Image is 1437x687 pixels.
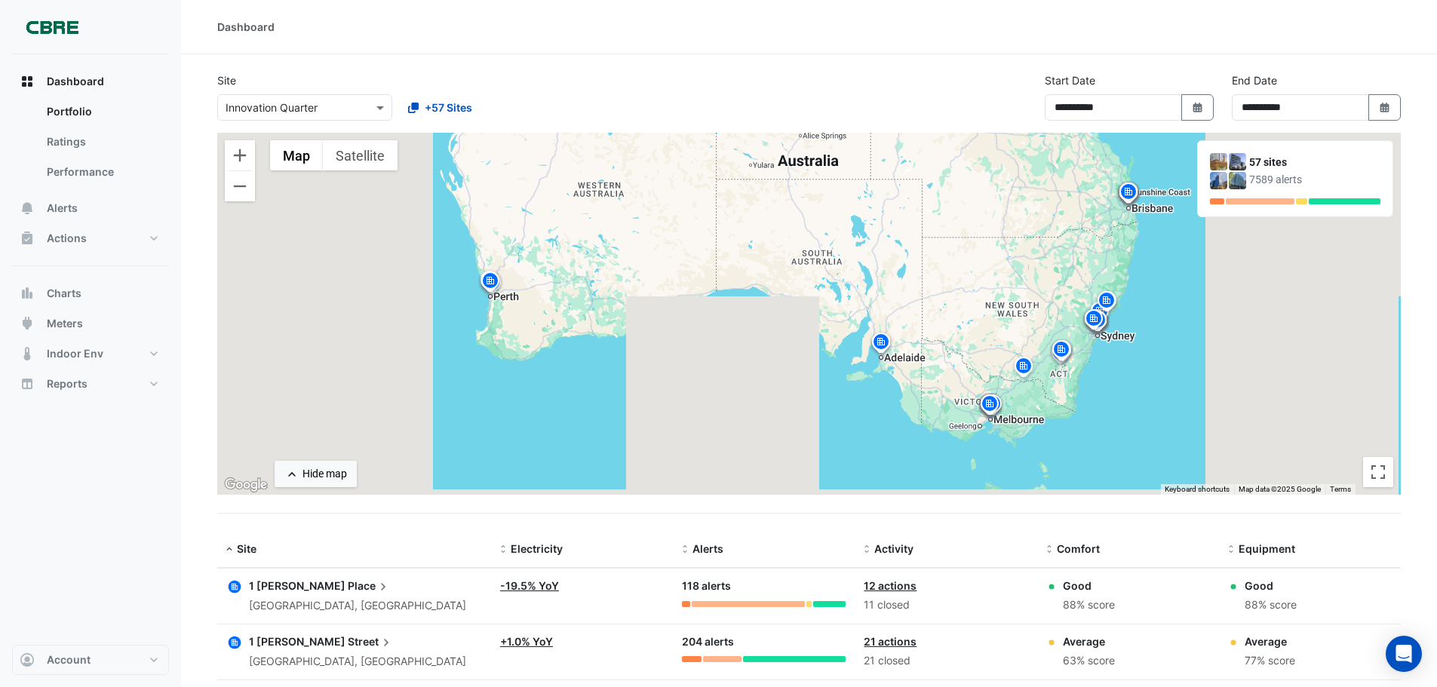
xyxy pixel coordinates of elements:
span: Map data ©2025 Google [1239,485,1321,493]
img: site-pin.svg [1049,339,1073,365]
span: Site [237,542,256,555]
span: Actions [47,231,87,246]
label: End Date [1232,72,1277,88]
a: Open this area in Google Maps (opens a new window) [221,475,271,495]
app-icon: Alerts [20,201,35,216]
button: Toggle fullscreen view [1363,457,1393,487]
button: Dashboard [12,66,169,97]
span: Reports [47,376,88,391]
span: Activity [874,542,913,555]
app-icon: Actions [20,231,35,246]
img: Google [221,475,271,495]
div: Open Intercom Messenger [1386,636,1422,672]
img: site-pin.svg [981,393,1005,419]
button: +57 Sites [398,94,482,121]
img: site-pin.svg [1088,300,1112,327]
div: Average [1063,633,1115,649]
div: Hide map [302,466,347,482]
img: site-pin.svg [869,331,893,357]
button: Hide map [275,461,357,487]
img: site-pin.svg [1095,290,1119,316]
span: Alerts [47,201,78,216]
div: 88% score [1245,597,1297,614]
img: 1 Martin Place [1210,153,1227,170]
button: Show satellite imagery [323,140,398,170]
a: 21 actions [864,635,917,648]
img: site-pin.svg [478,270,502,296]
button: Indoor Env [12,339,169,369]
img: 1 Shelley Street [1229,153,1246,170]
div: 204 alerts [682,633,846,651]
button: Account [12,645,169,675]
img: 10 Franklin Street (GPO Exchange) [1210,172,1227,189]
div: 63% score [1063,652,1115,670]
img: site-pin.svg [1083,308,1107,335]
img: Company Logo [18,12,86,42]
span: Alerts [692,542,723,555]
button: Alerts [12,193,169,223]
span: Place [348,578,391,594]
div: Good [1063,578,1115,593]
div: Dashboard [217,19,275,35]
div: 77% score [1245,652,1295,670]
app-icon: Dashboard [20,74,35,89]
span: Comfort [1057,542,1100,555]
a: 12 actions [864,579,917,592]
img: site-pin.svg [978,393,1002,419]
span: 1 [PERSON_NAME] [249,635,345,648]
div: 11 closed [864,597,1027,614]
span: Dashboard [47,74,104,89]
img: site-pin.svg [1085,309,1110,336]
button: Zoom out [225,171,255,201]
span: Electricity [511,542,563,555]
a: Ratings [35,127,169,157]
img: 10 Shelley Street [1229,172,1246,189]
span: Indoor Env [47,346,103,361]
span: Equipment [1239,542,1295,555]
app-icon: Meters [20,316,35,331]
div: [GEOGRAPHIC_DATA], [GEOGRAPHIC_DATA] [249,597,466,615]
span: +57 Sites [425,100,472,115]
a: -19.5% YoY [500,579,559,592]
span: Account [47,652,91,667]
img: site-pin.svg [477,269,502,296]
span: Charts [47,286,81,301]
img: site-pin.svg [1095,290,1119,316]
img: site-pin.svg [1049,342,1073,368]
img: site-pin.svg [1050,339,1074,366]
app-icon: Reports [20,376,35,391]
button: Keyboard shortcuts [1165,484,1230,495]
div: 88% score [1063,597,1115,614]
button: Zoom in [225,140,255,170]
img: site-pin.svg [1012,355,1036,382]
div: Good [1245,578,1297,593]
div: Average [1245,633,1295,649]
div: 57 sites [1249,155,1380,170]
span: Meters [47,316,83,331]
button: Show street map [270,140,323,170]
img: site-pin.svg [1117,181,1141,207]
fa-icon: Select Date [1378,101,1392,114]
button: Charts [12,278,169,308]
a: Terms (opens in new tab) [1330,485,1351,493]
img: site-pin.svg [1116,181,1141,207]
a: +1.0% YoY [500,635,553,648]
div: Dashboard [12,97,169,193]
button: Reports [12,369,169,399]
a: Portfolio [35,97,169,127]
fa-icon: Select Date [1191,101,1205,114]
div: 7589 alerts [1249,172,1380,188]
div: [GEOGRAPHIC_DATA], [GEOGRAPHIC_DATA] [249,653,466,670]
button: Meters [12,308,169,339]
img: site-pin.svg [1082,308,1106,334]
span: Street [348,633,394,650]
app-icon: Indoor Env [20,346,35,361]
label: Site [217,72,236,88]
img: site-pin.svg [480,271,504,298]
app-icon: Charts [20,286,35,301]
span: 1 [PERSON_NAME] [249,579,345,592]
div: 21 closed [864,652,1027,670]
button: Actions [12,223,169,253]
a: Performance [35,157,169,187]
